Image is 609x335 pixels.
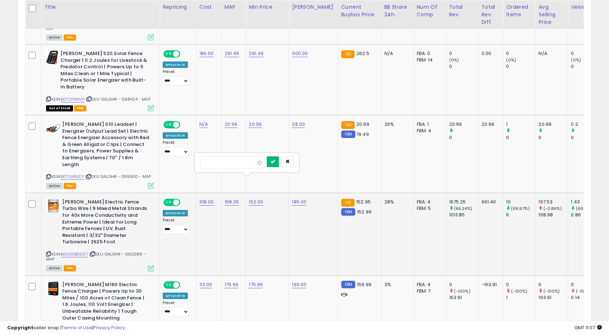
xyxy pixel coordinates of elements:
div: Velocity [571,3,597,11]
span: All listings currently available for purchase on Amazon [46,35,63,41]
div: 1675.25 [449,199,478,205]
div: Total Rev. [449,3,475,18]
img: 51dVpKm6OsL._SL40_.jpg [46,199,60,213]
div: Title [44,3,157,11]
a: 291.49 [225,50,239,57]
div: seller snap | | [7,325,125,331]
small: FBA [341,50,355,58]
div: 0 [506,281,535,288]
div: 0 [538,281,568,288]
div: N/A [538,50,562,57]
div: MAP [225,3,243,11]
span: 152.95 [356,198,371,205]
div: 0 [449,281,478,288]
div: BB Share 24h. [384,3,411,18]
a: Privacy Policy [93,324,125,331]
div: 1013.85 [449,212,478,218]
span: All listings currently available for purchase on Amazon [46,183,63,189]
div: Cost [199,3,218,11]
span: 20.99 [356,121,369,128]
b: [PERSON_NAME] S10 Leadset | Energizer Output Lead Set | Electric Fence Energizer Accessory with R... [62,121,150,170]
div: 0 [449,50,478,57]
div: FBA: 0 [417,50,441,57]
div: 1 [506,294,535,301]
div: FBM: 5 [417,205,441,212]
span: OFF [179,122,191,128]
small: FBA [341,121,355,129]
small: FBM [341,281,355,288]
div: Amazon AI [163,210,188,216]
a: 175.99 [225,281,239,288]
span: | SKU: GALGHR - G341424 - MAP [86,96,150,102]
div: FBA: 4 [417,199,441,205]
small: (0%) [571,57,581,63]
span: 152.99 [357,208,371,215]
div: Min Price [249,3,286,11]
div: 0 [571,50,600,57]
div: 168.98 [538,212,568,218]
div: 1 [506,121,535,128]
img: 41UjF9rrJWL._SL40_.jpg [46,50,59,65]
div: 163.91 [449,294,478,301]
div: 20.99 [482,121,498,128]
div: 1.43 [571,199,600,205]
small: (-100%) [511,288,528,294]
img: 410J1ZxY0HL._SL40_.jpg [46,121,60,136]
a: N/A [199,121,208,128]
a: 185.00 [292,198,306,206]
div: 3% [384,281,408,288]
small: FBM [341,130,355,138]
a: 152.00 [249,198,263,206]
small: (66.67%) [511,206,530,211]
small: FBA [341,199,355,207]
div: 20.99 [449,121,478,128]
span: FBA [64,265,76,271]
span: 2025-08-11 11:07 GMT [574,324,602,331]
div: 0.2 [571,121,600,128]
a: 186.00 [199,50,214,57]
span: OFF [179,51,191,57]
div: FBM: 7 [417,288,441,294]
b: [PERSON_NAME] Electric Fence Turbo Wire | 9 Mixed Metal Strands for 40x More Conductivity and Ext... [62,199,150,247]
a: 199.00 [292,281,306,288]
span: | SKU: GALGHR - G62089 - MAP [46,251,146,262]
div: [PERSON_NAME] [292,3,335,11]
a: Terms of Use [62,324,92,331]
a: 28.00 [292,121,305,128]
div: Current Buybox Price [341,3,378,18]
div: ASIN: [46,50,154,110]
div: Ordered Items [506,3,532,18]
div: -163.91 [482,281,498,288]
div: N/A [384,50,408,57]
span: OFF [179,282,191,288]
div: Preset: [163,218,191,234]
div: 0.86 [571,212,600,218]
div: 10 [506,199,535,205]
span: 159.99 [357,281,371,288]
a: B00GGBD0ZY [61,251,88,257]
a: 175.99 [249,281,263,288]
span: All listings currently available for purchase on Amazon [46,265,63,271]
div: 0 [449,134,478,141]
div: FBM: 14 [417,57,441,63]
div: Preset: [163,300,191,317]
span: OFF [179,199,191,205]
div: 0 [449,63,478,70]
div: 0 [538,134,568,141]
div: 0 [571,281,600,288]
div: 167.53 [538,199,568,205]
div: Preset: [163,69,191,86]
span: ON [164,199,173,205]
small: (-100%) [454,288,470,294]
small: (0%) [506,57,516,63]
div: 6 [506,212,535,218]
div: FBA: 4 [417,281,441,288]
span: FBA [74,105,86,111]
div: 0 [506,63,535,70]
a: 20.99 [225,121,238,128]
div: ASIN: [46,199,154,271]
a: B071LNRJCY [61,174,84,180]
a: 113.00 [199,281,212,288]
img: 411zbkEu6CL._SL40_.jpg [46,281,60,296]
small: (66.28%) [576,206,595,211]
